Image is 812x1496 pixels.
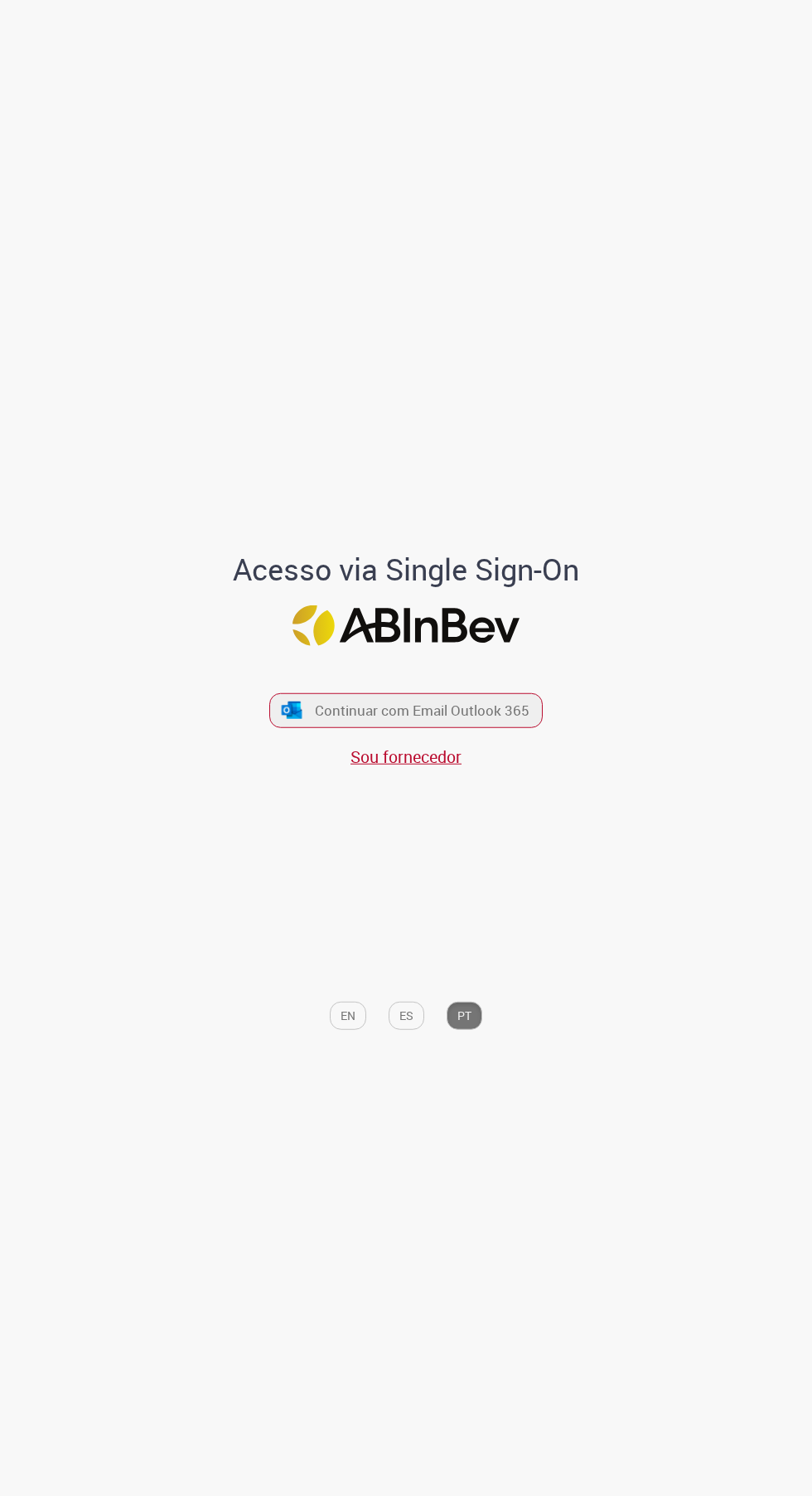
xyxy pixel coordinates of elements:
[389,1002,424,1030] button: ES
[315,701,529,720] span: Continuar com Email Outlook 365
[269,693,543,727] button: ícone Azure/Microsoft 360 Continuar com Email Outlook 365
[330,1002,366,1030] button: EN
[350,745,462,767] a: Sou fornecedor
[292,605,520,646] img: Logo ABInBev
[280,702,303,719] img: ícone Azure/Microsoft 360
[108,552,704,585] h1: Acesso via Single Sign-On
[447,1002,482,1030] button: PT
